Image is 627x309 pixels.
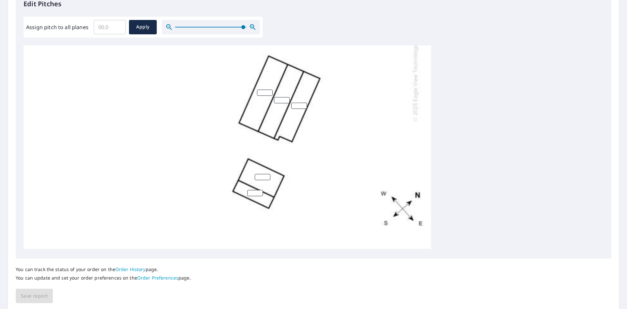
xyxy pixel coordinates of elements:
button: Apply [129,20,157,34]
a: Order Preferences [137,275,178,281]
a: Order History [115,266,146,272]
label: Assign pitch to all planes [26,23,88,31]
p: You can track the status of your order on the page. [16,266,191,272]
input: 00.0 [94,18,126,36]
span: Apply [134,23,152,31]
p: You can update and set your order preferences on the page. [16,275,191,281]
